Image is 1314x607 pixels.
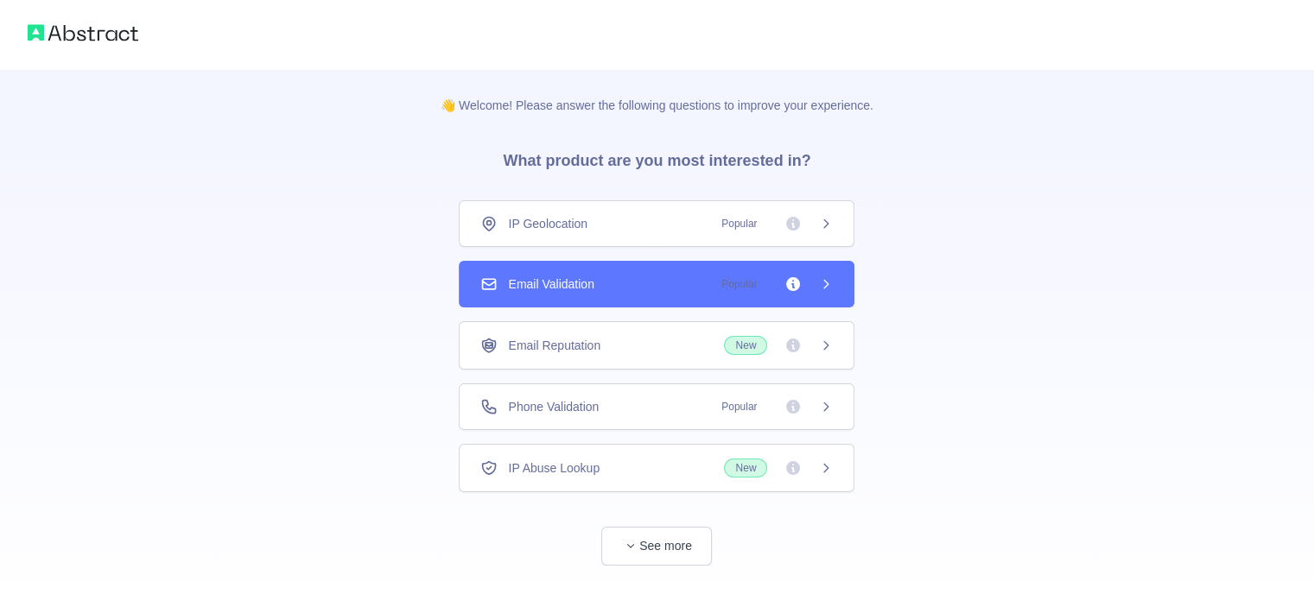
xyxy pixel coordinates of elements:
img: Abstract logo [28,21,138,45]
h3: What product are you most interested in? [475,114,838,200]
span: Phone Validation [508,398,599,415]
span: IP Geolocation [508,215,587,232]
span: New [724,336,767,355]
span: Popular [711,215,767,232]
span: New [724,458,767,477]
span: Email Reputation [508,337,600,354]
span: Popular [711,275,767,293]
span: IP Abuse Lookup [508,459,600,477]
button: See more [601,527,712,566]
p: 👋 Welcome! Please answer the following questions to improve your experience. [413,69,901,114]
span: Email Validation [508,275,594,293]
span: Popular [711,398,767,415]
